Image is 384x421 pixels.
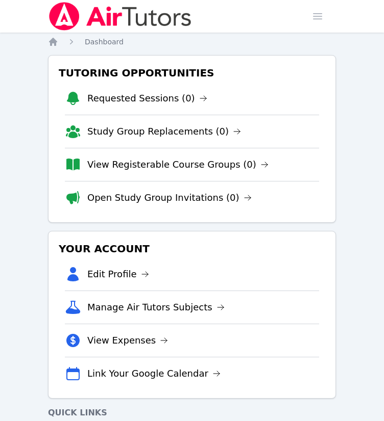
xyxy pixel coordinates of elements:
a: Study Group Replacements (0) [87,124,241,139]
a: View Registerable Course Groups (0) [87,157,269,172]
span: Dashboard [85,38,124,46]
a: Requested Sessions (0) [87,91,207,106]
a: Dashboard [85,37,124,47]
a: Link Your Google Calendar [87,366,221,381]
h3: Your Account [57,240,327,258]
a: Manage Air Tutors Subjects [87,300,225,314]
nav: Breadcrumb [48,37,336,47]
a: View Expenses [87,333,168,348]
a: Edit Profile [87,267,149,281]
a: Open Study Group Invitations (0) [87,191,252,205]
img: Air Tutors [48,2,193,31]
h4: Quick Links [48,407,336,419]
h3: Tutoring Opportunities [57,64,327,82]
